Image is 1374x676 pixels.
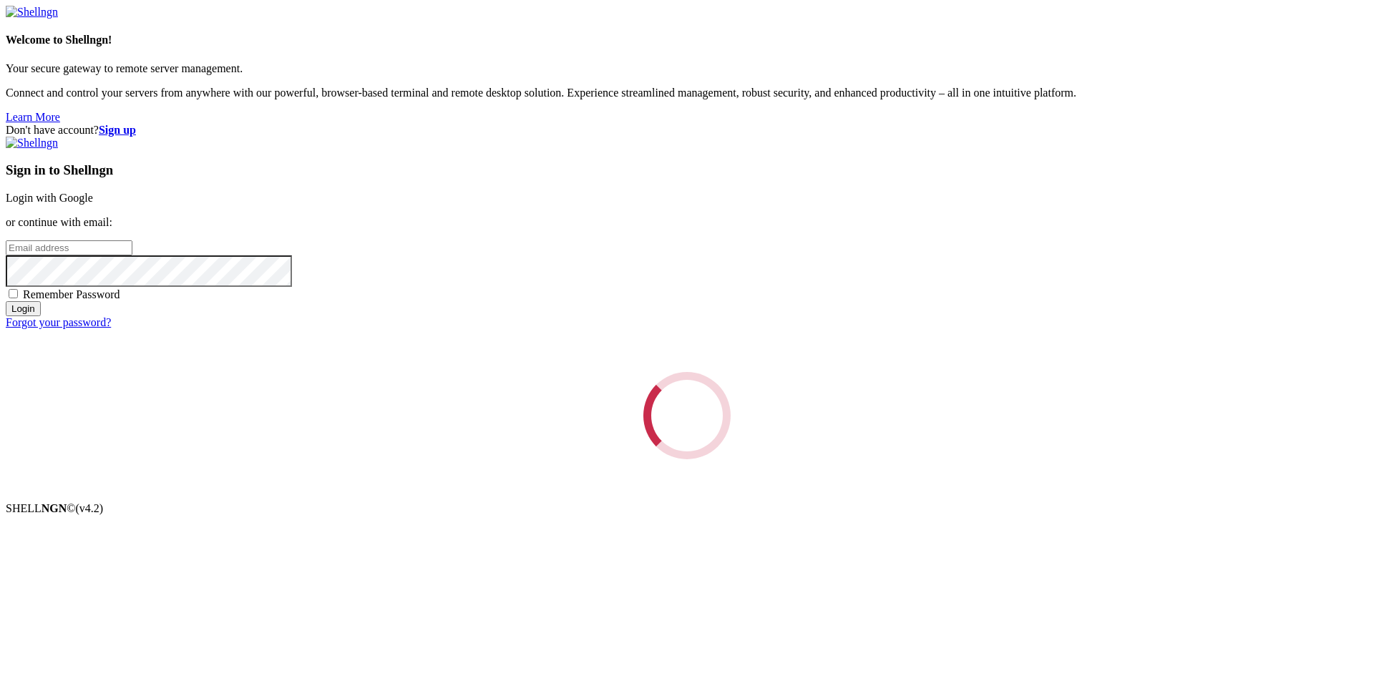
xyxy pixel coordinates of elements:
input: Login [6,301,41,316]
span: SHELL © [6,502,103,514]
p: Your secure gateway to remote server management. [6,62,1368,75]
input: Email address [6,240,132,255]
div: Don't have account? [6,124,1368,137]
a: Learn More [6,111,60,123]
a: Sign up [99,124,136,136]
input: Remember Password [9,289,18,298]
span: Remember Password [23,288,120,300]
h4: Welcome to Shellngn! [6,34,1368,46]
div: Loading... [643,372,731,459]
p: or continue with email: [6,216,1368,229]
span: 4.2.0 [76,502,104,514]
a: Login with Google [6,192,93,204]
img: Shellngn [6,137,58,150]
a: Forgot your password? [6,316,111,328]
img: Shellngn [6,6,58,19]
b: NGN [42,502,67,514]
p: Connect and control your servers from anywhere with our powerful, browser-based terminal and remo... [6,87,1368,99]
h3: Sign in to Shellngn [6,162,1368,178]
